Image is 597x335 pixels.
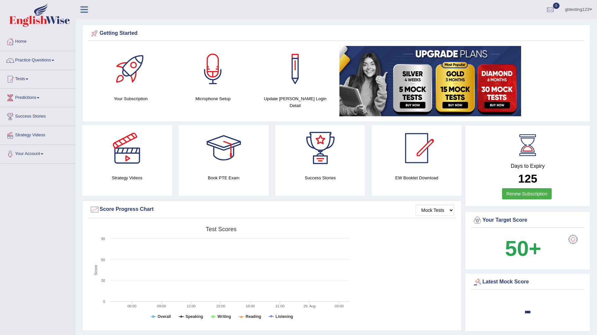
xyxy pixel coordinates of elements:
[0,107,75,124] a: Success Stories
[0,51,75,68] a: Practice Questions
[275,304,285,308] text: 21:00
[518,172,537,185] b: 125
[472,163,583,169] h4: Days to Expiry
[101,237,105,241] text: 90
[246,314,261,319] tspan: Reading
[206,226,237,233] tspan: Test scores
[339,46,521,116] img: small5.jpg
[472,215,583,225] div: Your Target Score
[218,314,231,319] tspan: Writing
[94,265,98,275] tspan: Score
[186,314,203,319] tspan: Speaking
[553,3,560,9] span: 0
[175,95,251,102] h4: Microphone Setup
[303,304,315,308] tspan: 29. Aug
[157,314,171,319] tspan: Overall
[0,89,75,105] a: Predictions
[127,304,137,308] text: 06:00
[179,174,269,181] h4: Book PTE Exam
[275,174,365,181] h4: Success Stories
[82,174,172,181] h4: Strategy Videos
[246,304,255,308] text: 18:00
[0,33,75,49] a: Home
[505,236,541,260] b: 50+
[157,304,166,308] text: 09:00
[101,279,105,282] text: 30
[334,304,344,308] text: 03:00
[372,174,462,181] h4: EW Booklet Download
[0,126,75,143] a: Strategy Videos
[93,95,169,102] h4: Your Subscription
[257,95,333,109] h4: Update [PERSON_NAME] Login Detail
[187,304,196,308] text: 12:00
[502,188,552,199] a: Renew Subscription
[90,29,583,38] div: Getting Started
[0,145,75,161] a: Your Account
[90,205,454,214] div: Score Progress Chart
[276,314,293,319] tspan: Listening
[216,304,225,308] text: 15:00
[101,258,105,262] text: 60
[472,277,583,287] div: Latest Mock Score
[524,298,531,322] b: -
[0,70,75,86] a: Tests
[103,300,105,303] text: 0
